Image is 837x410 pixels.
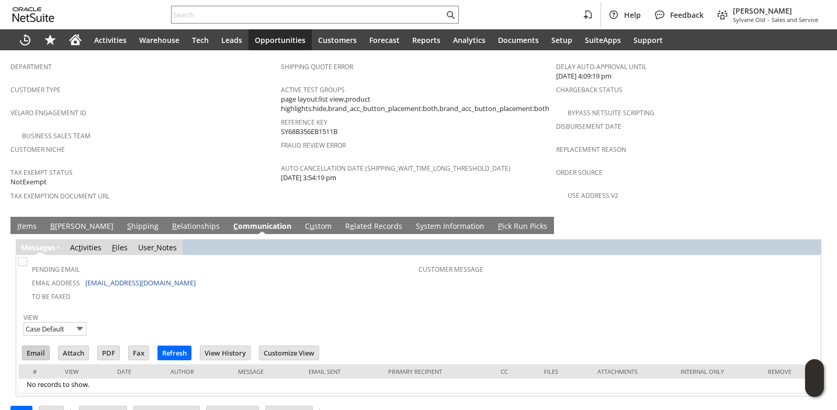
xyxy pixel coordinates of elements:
span: Sylvane Old [733,16,765,24]
span: [DATE] 4:09:19 pm [556,71,612,81]
a: UserNotes [138,242,177,252]
span: e [350,221,354,231]
a: Replacement reason [556,145,626,154]
span: y [420,221,424,231]
a: Warehouse [133,29,186,50]
a: Communication [231,221,294,232]
svg: logo [13,7,54,22]
a: Setup [545,29,579,50]
svg: Recent Records [19,34,31,46]
div: Author [171,368,222,375]
input: Fax [129,346,149,360]
a: To Be Faxed [32,292,71,301]
span: - [767,16,770,24]
span: page layout:list view,product highlights:hide,brand_acc_button_placement:both,brand_acc_button_pl... [281,94,550,114]
span: Oracle Guided Learning Widget. To move around, please hold and drag [805,379,824,397]
span: Setup [551,35,572,45]
span: Support [634,35,663,45]
a: Opportunities [248,29,312,50]
span: Analytics [453,35,485,45]
span: Feedback [670,10,704,20]
span: g [43,242,48,252]
a: Pending Email [32,265,80,274]
span: R [172,221,177,231]
div: Message [238,368,293,375]
a: Bypass NetSuite Scripting [568,108,654,117]
div: # [27,368,49,375]
a: Reference Key [281,118,327,127]
a: B[PERSON_NAME] [48,221,116,232]
svg: Shortcuts [44,34,56,46]
span: Leads [221,35,242,45]
a: Chargeback Status [556,85,623,94]
span: Forecast [369,35,400,45]
a: Auto Cancellation Date (shipping_wait_time_long_threshold_date) [281,164,511,173]
div: Shortcuts [38,29,63,50]
a: Leads [215,29,248,50]
a: Tax Exemption Document URL [10,192,109,201]
input: Email [22,346,49,360]
div: Internal Only [681,368,752,375]
a: Customer Message [418,265,483,274]
span: SuiteApps [585,35,621,45]
a: Business Sales Team [22,131,91,140]
span: Sales and Service [772,16,818,24]
iframe: Click here to launch Oracle Guided Learning Help Panel [805,359,824,397]
div: Cc [501,368,528,375]
a: Custom [302,221,334,232]
span: P [498,221,502,231]
a: Shipping [125,221,161,232]
svg: Search [444,8,457,21]
span: C [233,221,238,231]
span: Warehouse [139,35,179,45]
span: Customers [318,35,357,45]
div: Files [544,368,582,375]
span: I [17,221,19,231]
td: No records to show. [19,379,818,393]
a: Department [10,62,52,71]
a: Delay Auto-Approval Until [556,62,647,71]
span: F [112,242,116,252]
span: S [127,221,131,231]
span: Opportunities [255,35,306,45]
span: [DATE] 3:54:19 pm [281,173,336,183]
a: Pick Run Picks [495,221,550,232]
span: Tech [192,35,209,45]
a: Order Source [556,168,603,177]
a: Related Records [343,221,405,232]
a: Fraud Review Error [281,141,346,150]
a: System Information [413,221,487,232]
div: Primary Recipient [388,368,485,375]
div: Email Sent [309,368,373,375]
input: View History [200,346,250,360]
a: Support [627,29,669,50]
a: Reports [406,29,447,50]
div: View [65,368,102,375]
a: Customer Type [10,85,61,94]
input: Attach [59,346,88,360]
input: Search [172,8,444,21]
input: Refresh [158,346,191,360]
span: u [310,221,314,231]
a: Email Address [32,279,80,287]
input: Case Default [24,322,86,336]
div: Date [117,368,155,375]
a: View [24,313,38,322]
div: Attachments [597,368,664,375]
a: Active Test Groups [281,85,345,94]
a: Analytics [447,29,492,50]
svg: Home [69,34,82,46]
span: Activities [94,35,127,45]
span: [PERSON_NAME] [733,6,818,16]
a: Use Address V2 [568,191,618,200]
a: Disbursement Date [556,122,621,131]
span: Help [624,10,641,20]
span: NotExempt [10,177,47,187]
a: Velaro Engagement ID [10,108,86,117]
input: PDF [98,346,119,360]
a: [EMAIL_ADDRESS][DOMAIN_NAME] [85,278,196,287]
a: Customers [312,29,363,50]
a: Activities [70,242,101,252]
img: Unchecked [18,257,27,266]
a: Tech [186,29,215,50]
